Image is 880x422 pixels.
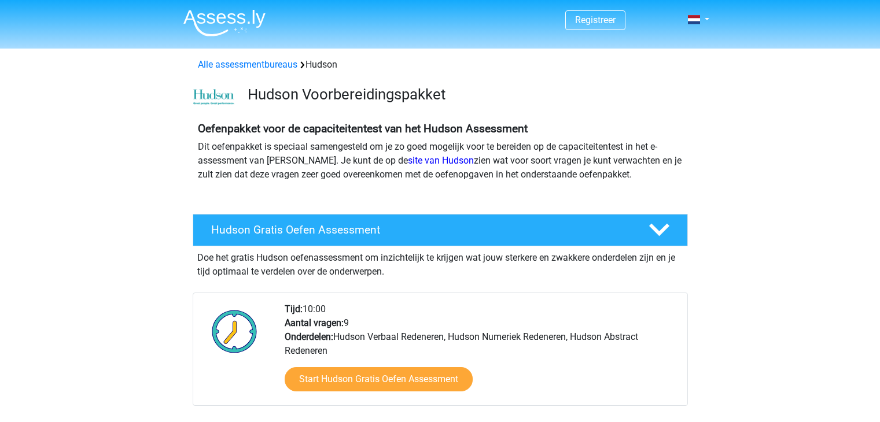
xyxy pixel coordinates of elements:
[193,58,687,72] div: Hudson
[285,317,344,328] b: Aantal vragen:
[183,9,266,36] img: Assessly
[193,246,688,279] div: Doe het gratis Hudson oefenassessment om inzichtelijk te krijgen wat jouw sterkere en zwakkere on...
[198,59,297,70] a: Alle assessmentbureaus
[188,214,693,246] a: Hudson Gratis Oefen Assessment
[575,14,616,25] a: Registreer
[211,223,630,236] h4: Hudson Gratis Oefen Assessment
[198,140,683,182] p: Dit oefenpakket is speciaal samengesteld om je zo goed mogelijk voor te bereiden op de capaciteit...
[408,155,474,166] a: site van Hudson
[285,367,473,391] a: Start Hudson Gratis Oefen Assessment
[285,303,303,314] b: Tijd:
[248,86,679,103] h3: Hudson Voorbereidingspakket
[285,331,333,342] b: Onderdelen:
[198,122,528,135] b: Oefenpakket voor de capaciteitentest van het Hudson Assessment
[193,89,234,105] img: cefd0e47479f4eb8e8c001c0d358d5812e054fa8.png
[205,302,264,360] img: Klok
[276,302,687,405] div: 10:00 9 Hudson Verbaal Redeneren, Hudson Numeriek Redeneren, Hudson Abstract Redeneren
